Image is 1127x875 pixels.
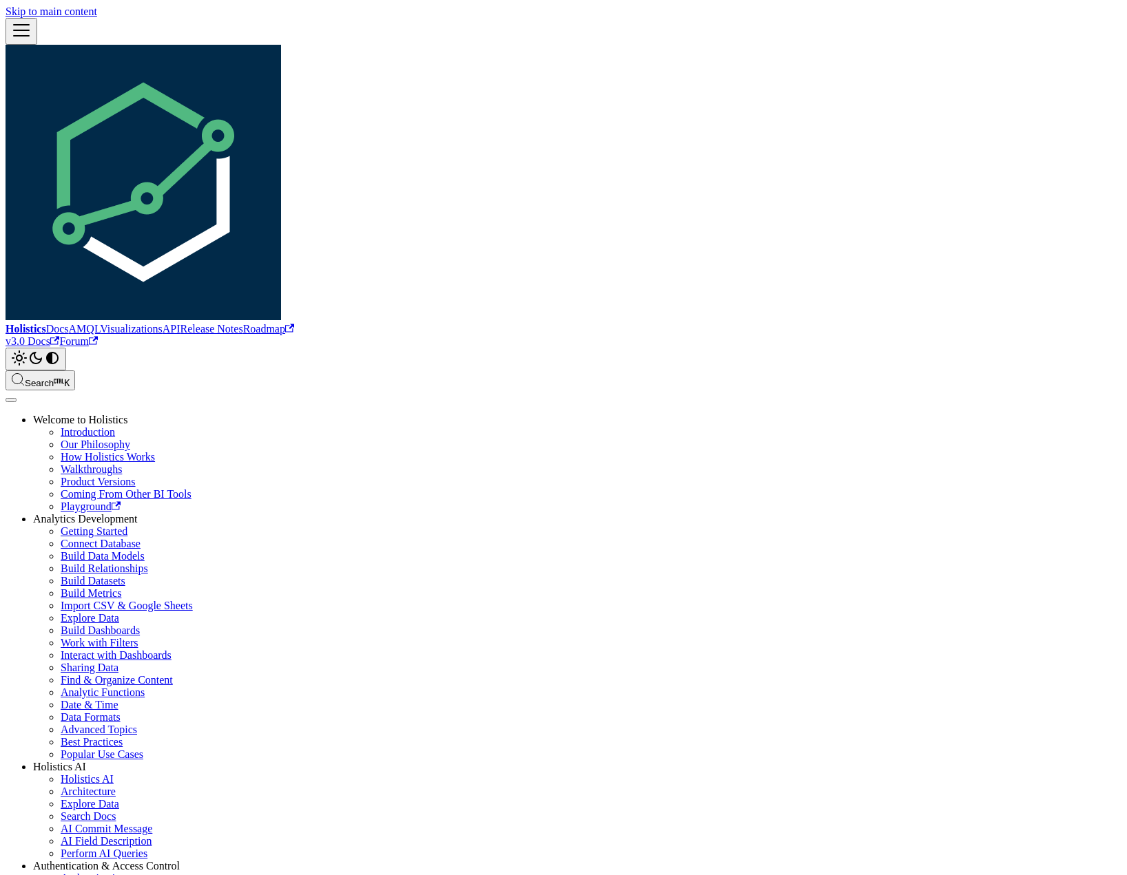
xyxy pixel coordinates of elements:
[61,600,193,611] a: Import CSV & Google Sheets
[6,6,1121,18] div: Skip to main content
[6,45,281,320] img: Holistics
[61,748,143,760] a: Popular Use Cases
[61,724,137,735] a: Advanced Topics
[61,711,121,723] a: Data Formats
[61,550,145,562] a: Build Data Models
[6,323,46,335] b: Holistics
[61,463,122,475] a: Walkthroughs
[6,18,1121,390] nav: Main
[61,488,192,500] a: Coming From Other BI Tools
[61,575,125,587] a: Build Datasets
[61,773,114,785] a: Holistics AI
[64,378,70,388] kbd: K
[61,612,119,624] a: Explore Data
[61,847,147,859] a: Perform AI Queries
[100,323,163,335] a: Visualizations
[6,335,59,347] a: v3.0 Docs
[61,439,130,450] a: Our Philosophy
[243,323,295,335] a: Roadmap
[61,426,115,438] a: Introduction
[61,786,116,797] a: Architecture
[59,335,98,347] a: Forum
[69,323,101,335] a: AMQL
[33,860,180,872] a: Authentication & Access Control
[61,736,123,748] a: Best Practices
[33,761,86,772] a: Holistics AI
[61,810,116,822] a: Search Docs
[6,398,17,402] button: Scroll back to top
[61,662,118,673] a: Sharing Data
[61,562,148,574] a: Build Relationships
[163,323,180,335] a: API
[61,587,121,599] a: Build Metrics
[33,414,127,425] a: Welcome to Holistics
[61,699,118,710] a: Date & Time
[61,835,152,847] a: AI Field Description
[61,451,155,463] a: How Holistics Works
[6,370,75,390] button: Search (Ctrl+K)
[6,45,1121,335] a: HolisticsHolistics
[61,525,127,537] a: Getting Started
[61,823,152,834] a: AI Commit Message
[46,323,69,335] a: Docs
[61,500,121,512] a: Playground
[180,323,243,335] a: Release Notes
[61,649,172,661] a: Interact with Dashboards
[33,513,138,525] a: Analytics Development
[61,624,140,636] a: Build Dashboards
[6,348,66,370] button: Switch between dark and light mode (currently light mode)
[61,798,119,810] a: Explore Data
[25,378,54,388] span: Search
[61,637,138,649] a: Work with Filters
[61,674,173,686] a: Find & Organize Content
[61,538,141,549] a: Connect Database
[61,686,145,698] a: Analytic Functions
[6,6,97,17] a: Skip to main content
[6,18,37,45] button: Toggle navigation bar
[61,476,136,487] a: Product Versions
